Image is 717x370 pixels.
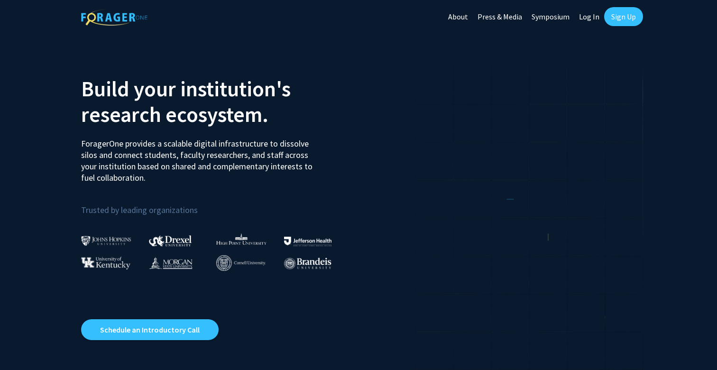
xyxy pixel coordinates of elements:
[81,257,130,269] img: University of Kentucky
[81,236,131,246] img: Johns Hopkins University
[284,258,331,269] img: Brandeis University
[81,191,351,217] p: Trusted by leading organizations
[81,76,351,127] h2: Build your institution's research ecosystem.
[149,235,192,246] img: Drexel University
[81,319,219,340] a: Opens in a new tab
[149,257,193,269] img: Morgan State University
[81,131,319,184] p: ForagerOne provides a scalable digital infrastructure to dissolve silos and connect students, fac...
[604,7,643,26] a: Sign Up
[284,237,331,246] img: Thomas Jefferson University
[81,9,147,26] img: ForagerOne Logo
[216,233,267,245] img: High Point University
[216,255,266,271] img: Cornell University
